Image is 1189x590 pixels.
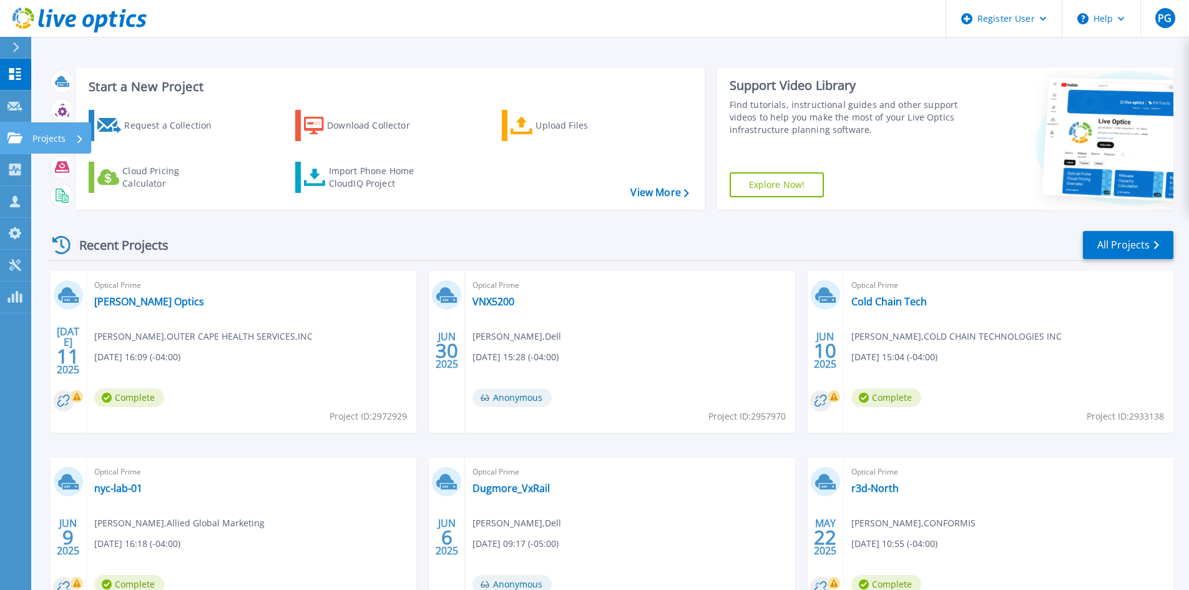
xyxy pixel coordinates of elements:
[730,77,962,94] div: Support Video Library
[435,328,459,373] div: JUN 2025
[472,482,550,494] a: Dugmore_VxRail
[94,350,180,364] span: [DATE] 16:09 (-04:00)
[851,350,937,364] span: [DATE] 15:04 (-04:00)
[436,345,458,356] span: 30
[435,514,459,560] div: JUN 2025
[851,516,976,530] span: [PERSON_NAME] , CONFORMIS
[89,80,688,94] h3: Start a New Project
[472,388,552,407] span: Anonymous
[472,516,561,530] span: [PERSON_NAME] , Dell
[472,537,559,551] span: [DATE] 09:17 (-05:00)
[472,295,514,308] a: VNX5200
[94,295,204,308] a: [PERSON_NAME] Optics
[813,328,837,373] div: JUN 2025
[708,410,786,423] span: Project ID: 2957970
[536,113,635,138] div: Upload Files
[814,532,836,543] span: 22
[94,278,409,292] span: Optical Prime
[124,113,224,138] div: Request a Collection
[472,278,787,292] span: Optical Prime
[813,514,837,560] div: MAY 2025
[56,328,80,373] div: [DATE] 2025
[851,278,1166,292] span: Optical Prime
[56,514,80,560] div: JUN 2025
[94,482,142,494] a: nyc-lab-01
[295,110,434,141] a: Download Collector
[1083,231,1173,259] a: All Projects
[32,122,66,155] p: Projects
[57,351,79,361] span: 11
[851,482,899,494] a: r3d-North
[94,537,180,551] span: [DATE] 16:18 (-04:00)
[472,350,559,364] span: [DATE] 15:28 (-04:00)
[730,172,824,197] a: Explore Now!
[472,330,561,343] span: [PERSON_NAME] , Dell
[851,295,927,308] a: Cold Chain Tech
[329,165,426,190] div: Import Phone Home CloudIQ Project
[630,187,688,199] a: View More
[89,162,228,193] a: Cloud Pricing Calculator
[94,388,164,407] span: Complete
[851,465,1166,479] span: Optical Prime
[89,110,228,141] a: Request a Collection
[814,345,836,356] span: 10
[851,330,1062,343] span: [PERSON_NAME] , COLD CHAIN TECHNOLOGIES INC
[327,113,427,138] div: Download Collector
[851,388,921,407] span: Complete
[441,532,453,543] span: 6
[1158,13,1172,23] span: PG
[502,110,641,141] a: Upload Files
[48,230,185,260] div: Recent Projects
[730,99,962,136] div: Find tutorials, instructional guides and other support videos to help you make the most of your L...
[94,465,409,479] span: Optical Prime
[472,465,787,479] span: Optical Prime
[1087,410,1164,423] span: Project ID: 2933138
[330,410,407,423] span: Project ID: 2972929
[94,516,265,530] span: [PERSON_NAME] , Allied Global Marketing
[94,330,313,343] span: [PERSON_NAME] , OUTER CAPE HEALTH SERVICES,INC
[851,537,937,551] span: [DATE] 10:55 (-04:00)
[62,532,74,543] span: 9
[122,165,222,190] div: Cloud Pricing Calculator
